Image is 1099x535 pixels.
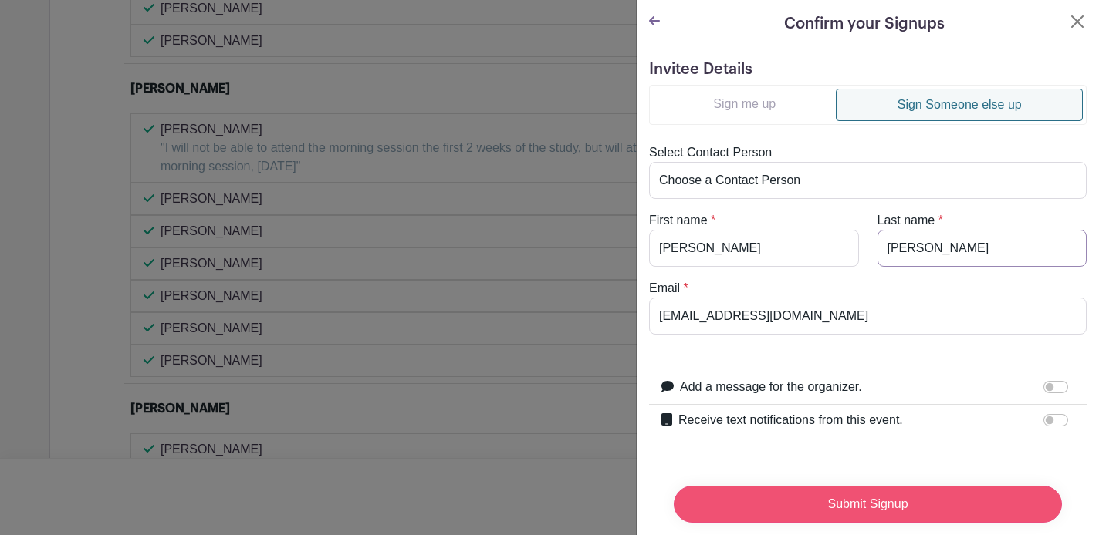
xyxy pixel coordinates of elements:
[653,89,836,119] a: Sign me up
[678,411,903,429] label: Receive text notifications from this event.
[784,12,945,35] h5: Confirm your Signups
[649,60,1087,79] h5: Invitee Details
[674,486,1062,523] input: Submit Signup
[649,279,680,298] label: Email
[649,143,772,162] label: Select Contact Person
[836,89,1083,121] a: Sign Someone else up
[1068,12,1087,31] button: Close
[680,378,862,396] label: Add a message for the organizer.
[878,211,935,230] label: Last name
[649,211,708,230] label: First name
